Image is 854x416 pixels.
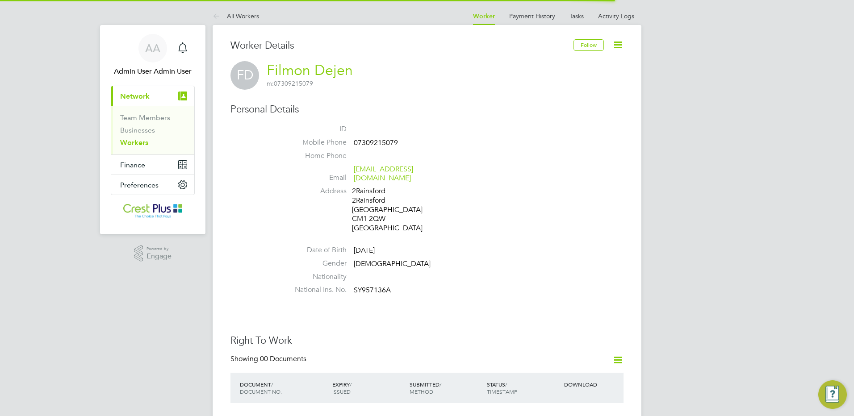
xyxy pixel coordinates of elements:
[354,259,431,268] span: [DEMOGRAPHIC_DATA]
[120,126,155,134] a: Businesses
[574,39,604,51] button: Follow
[284,285,347,295] label: National Ins. No.
[111,106,194,154] div: Network
[354,165,413,183] a: [EMAIL_ADDRESS][DOMAIN_NAME]
[111,175,194,195] button: Preferences
[352,187,437,233] div: 2Rainsford 2Rainsford [GEOGRAPHIC_DATA] CM1 2QW [GEOGRAPHIC_DATA]
[509,12,555,20] a: Payment History
[213,12,259,20] a: All Workers
[260,354,306,363] span: 00 Documents
[120,161,145,169] span: Finance
[120,181,159,189] span: Preferences
[120,113,170,122] a: Team Members
[485,376,562,399] div: STATUS
[230,39,574,52] h3: Worker Details
[284,125,347,134] label: ID
[238,376,330,399] div: DOCUMENT
[230,354,308,364] div: Showing
[284,259,347,268] label: Gender
[267,79,313,87] span: 07309215079
[120,138,148,147] a: Workers
[350,381,352,388] span: /
[284,187,347,196] label: Address
[100,25,205,234] nav: Main navigation
[569,12,584,20] a: Tasks
[147,253,172,260] span: Engage
[354,138,398,147] span: 07309215079
[120,92,150,100] span: Network
[440,381,441,388] span: /
[230,334,624,347] h3: Right To Work
[111,34,195,77] a: AAAdmin User Admin User
[111,155,194,175] button: Finance
[505,381,507,388] span: /
[330,376,407,399] div: EXPIRY
[240,388,282,395] span: DOCUMENT NO.
[284,138,347,147] label: Mobile Phone
[111,66,195,77] span: Admin User Admin User
[267,62,353,79] a: Filmon Dejen
[354,246,375,255] span: [DATE]
[111,86,194,106] button: Network
[284,151,347,161] label: Home Phone
[284,272,347,282] label: Nationality
[473,12,495,20] a: Worker
[284,245,347,255] label: Date of Birth
[410,388,433,395] span: METHOD
[145,42,160,54] span: AA
[407,376,485,399] div: SUBMITTED
[487,388,517,395] span: TIMESTAMP
[147,245,172,253] span: Powered by
[123,204,183,218] img: crestplusoperations-logo-retina.png
[284,173,347,183] label: Email
[598,12,634,20] a: Activity Logs
[267,79,274,87] span: m:
[818,380,847,409] button: Engage Resource Center
[354,286,391,295] span: SY957136A
[111,204,195,218] a: Go to home page
[134,245,172,262] a: Powered byEngage
[230,103,624,116] h3: Personal Details
[271,381,273,388] span: /
[332,388,351,395] span: ISSUED
[562,376,624,392] div: DOWNLOAD
[230,61,259,90] span: FD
